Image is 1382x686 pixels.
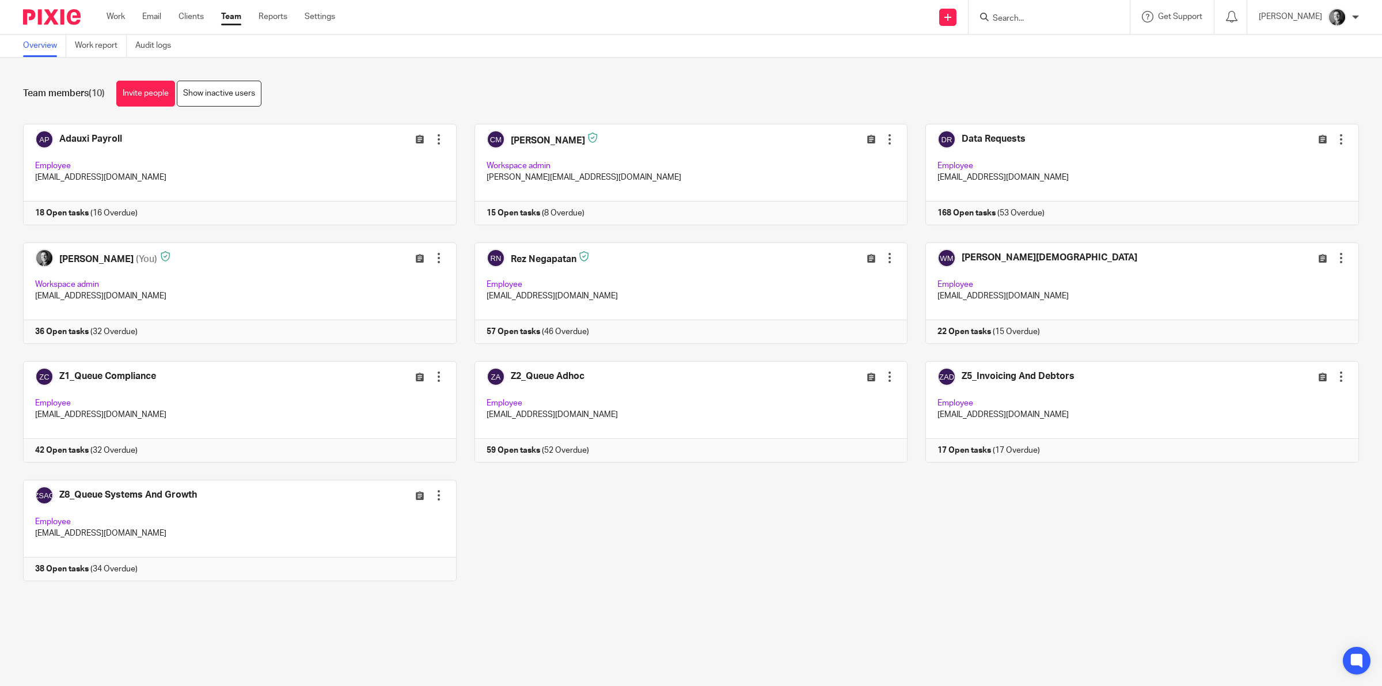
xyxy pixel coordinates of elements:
[221,11,241,22] a: Team
[1158,13,1202,21] span: Get Support
[75,35,127,57] a: Work report
[135,35,180,57] a: Audit logs
[179,11,204,22] a: Clients
[23,35,66,57] a: Overview
[177,81,261,107] a: Show inactive users
[1259,11,1322,22] p: [PERSON_NAME]
[116,81,175,107] a: Invite people
[142,11,161,22] a: Email
[992,14,1095,24] input: Search
[305,11,335,22] a: Settings
[23,9,81,25] img: Pixie
[107,11,125,22] a: Work
[1328,8,1346,26] img: DSC_9061-3.jpg
[89,89,105,98] span: (10)
[259,11,287,22] a: Reports
[23,88,105,100] h1: Team members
